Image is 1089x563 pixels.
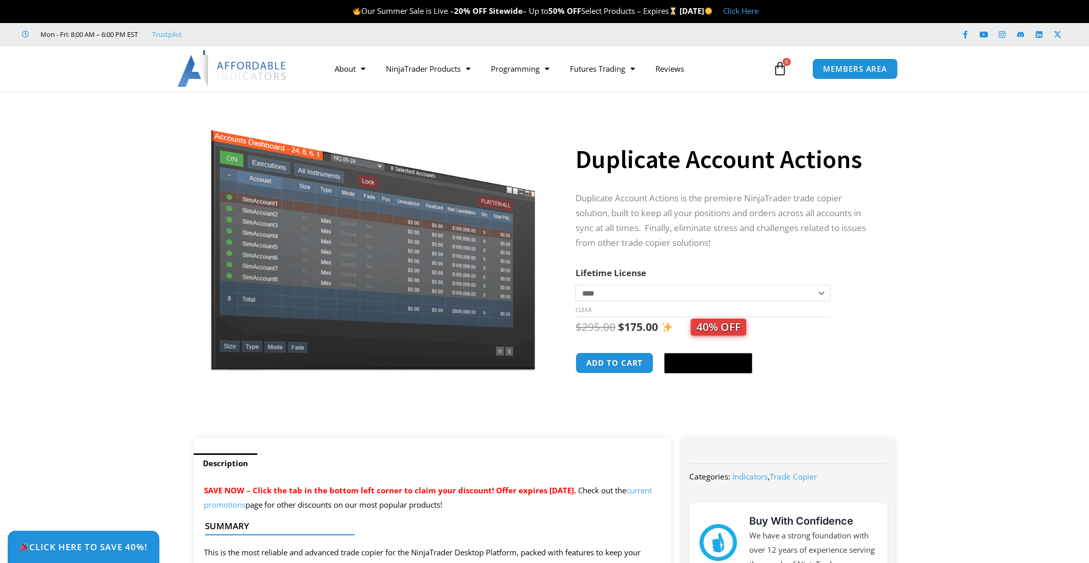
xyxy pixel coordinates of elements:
[576,352,653,373] button: Add to cart
[618,320,658,334] bdi: 175.00
[205,521,652,531] h4: Summary
[38,28,138,40] span: Mon - Fri: 8:00 AM – 6:00 PM EST
[664,353,752,373] button: Buy with GPay
[576,141,875,177] h1: Duplicate Account Actions
[576,320,582,334] span: $
[783,58,791,66] span: 0
[481,57,560,80] a: Programming
[208,109,538,371] img: Screenshot 2024-08-26 15414455555
[823,65,887,73] span: MEMBERS AREA
[353,6,680,16] span: Our Summer Sale is Live – – Up to Select Products – Expires
[700,524,736,561] img: mark thumbs good 43913 | Affordable Indicators – NinjaTrader
[152,28,182,40] a: Trustpilot
[20,543,29,551] img: 🎉
[454,6,487,16] strong: 20% OFF
[770,471,817,482] a: Trade Copier
[353,7,361,15] img: 🔥
[757,54,803,84] a: 0
[19,543,148,551] span: Click Here to save 40%!
[324,57,770,80] nav: Menu
[662,322,672,332] img: ✨
[812,58,898,79] a: MEMBERS AREA
[376,57,481,80] a: NinjaTrader Products
[194,453,257,473] a: Description
[489,6,523,16] strong: Sitewide
[691,319,746,336] span: 40% OFF
[723,6,758,16] a: Click Here
[548,6,581,16] strong: 50% OFF
[576,267,646,279] label: Lifetime License
[749,513,877,529] h3: Buy With Confidence
[732,471,817,482] span: ,
[669,7,677,15] img: ⌛
[8,531,159,563] a: 🎉Click Here to save 40%!
[576,306,591,314] a: Clear options
[204,484,662,512] p: Check out the page for other discounts on our most popular products!
[576,387,875,396] iframe: PayPal Message 1
[204,485,576,495] span: SAVE NOW – Click the tab in the bottom left corner to claim your discount! Offer expires [DATE].
[560,57,645,80] a: Futures Trading
[732,471,768,482] a: Indicators
[576,191,875,251] p: Duplicate Account Actions is the premiere NinjaTrader trade copier solution, built to keep all yo...
[645,57,694,80] a: Reviews
[618,320,624,334] span: $
[680,6,713,16] strong: [DATE]
[576,320,615,334] bdi: 295.00
[689,471,730,482] span: Categories:
[705,7,712,15] img: 🌞
[324,57,376,80] a: About
[177,50,287,87] img: LogoAI | Affordable Indicators – NinjaTrader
